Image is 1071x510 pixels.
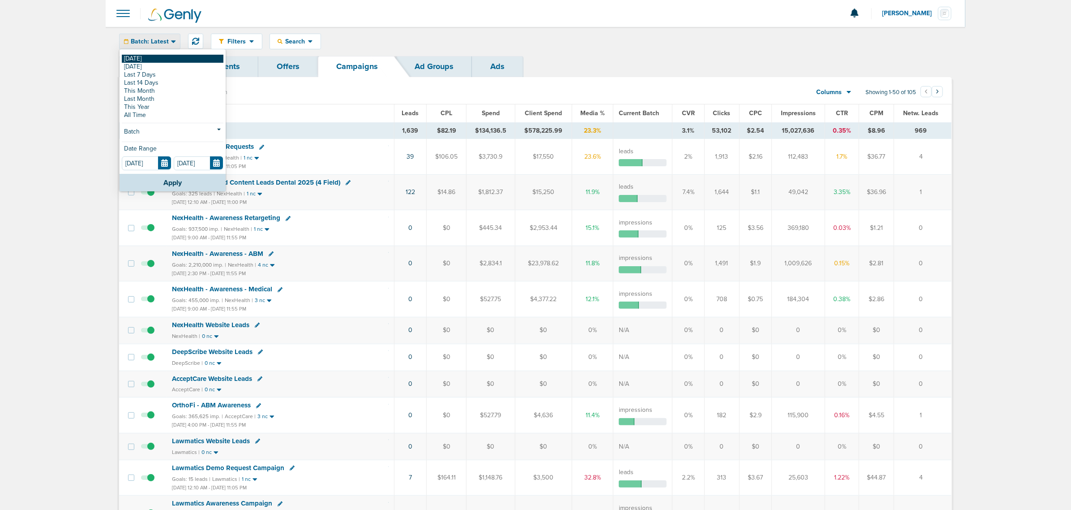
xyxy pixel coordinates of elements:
label: leads [619,468,634,477]
small: 1 nc [244,155,253,161]
a: Clients [196,56,258,77]
a: Dashboard [119,56,196,77]
td: $1,148.76 [467,460,515,495]
a: Offers [258,56,318,77]
td: 0 [704,371,739,398]
small: [DATE] 9:00 AM - [DATE] 11:55 PM [172,235,246,241]
td: $3,730.9 [467,139,515,174]
td: $0 [427,344,467,371]
td: $1.21 [859,210,894,246]
ul: Pagination [921,87,943,98]
span: NexHealth - Awareness - ABM [172,250,263,258]
td: 369,180 [772,210,825,246]
td: 1,639 [394,122,427,139]
div: Date Range [122,146,223,156]
td: $2,834.1 [467,246,515,281]
span: [PERSON_NAME] [882,10,938,17]
a: 0 [408,353,412,361]
span: Netw. Leads [904,109,939,117]
span: AcceptCare Website Leads [172,375,252,383]
td: 313 [704,460,739,495]
small: Lawmatics | [172,449,200,455]
td: 4 [894,460,951,495]
small: 0 nc [202,333,212,340]
td: 11.9% [572,174,613,210]
td: 1,491 [704,246,739,281]
a: [DATE] [122,63,223,71]
a: 0 [408,295,412,303]
td: 0% [673,246,704,281]
td: 112,483 [772,139,825,174]
td: 0 [772,317,825,344]
td: 182 [704,398,739,433]
span: Lawmatics Awareness Campaign [172,499,272,507]
a: 0 [408,443,412,450]
small: Goals: 365,625 imp. | [172,413,223,420]
small: [DATE] 2:30 PM - [DATE] 11:55 PM [172,271,246,277]
td: $2,953.44 [515,210,572,246]
td: $0 [739,433,772,460]
td: 0% [825,344,859,371]
td: 0% [673,371,704,398]
td: $0 [427,210,467,246]
small: [DATE] 12:10 AM - [DATE] 11:05 PM [172,485,247,491]
td: 125 [704,210,739,246]
span: DeepScribe Website Leads [172,348,253,356]
td: 0% [572,371,613,398]
td: 0 [772,371,825,398]
td: $44.87 [859,460,894,495]
td: $2.16 [739,139,772,174]
td: 0% [673,317,704,344]
a: 0 [408,326,412,334]
span: Leads [402,109,419,117]
td: $0 [427,317,467,344]
td: 0.15% [825,246,859,281]
td: $0 [739,317,772,344]
span: Columns [817,88,842,97]
td: $578,225.99 [515,122,572,139]
span: CTR [836,109,848,117]
td: $0 [467,344,515,371]
td: 1.22% [825,460,859,495]
td: 0% [825,317,859,344]
td: 0 [772,433,825,460]
td: 184,304 [772,281,825,317]
td: $0 [467,317,515,344]
td: 12.1% [572,281,613,317]
td: 3.1% [673,122,704,139]
td: $14.86 [427,174,467,210]
a: 39 [407,153,414,160]
td: 0 [894,344,951,371]
a: 0 [408,411,412,419]
td: 49,042 [772,174,825,210]
a: 0 [408,259,412,267]
td: 4 [894,139,951,174]
td: 15,027,636 [772,122,825,139]
td: $17,550 [515,139,572,174]
img: Genly [148,9,201,23]
span: NexHealth Website Leads [172,321,249,329]
span: Lawmatics Demo Request Campaign [172,464,284,472]
span: CVR [682,109,695,117]
a: 7 [409,474,412,481]
td: $2.81 [859,246,894,281]
span: NexHealth - Awareness - Medical [172,285,272,293]
td: $8.96 [859,122,894,139]
td: 1 [894,174,951,210]
a: Last 7 Days [122,71,223,79]
td: 0% [572,344,613,371]
span: Clicks [713,109,731,117]
td: 0 [894,246,951,281]
td: $134,136.5 [467,122,515,139]
td: $4.55 [859,398,894,433]
td: 0% [825,433,859,460]
a: All Time [122,111,223,119]
td: 0.38% [825,281,859,317]
span: Search [283,38,308,45]
td: 0.03% [825,210,859,246]
td: $36.77 [859,139,894,174]
small: Goals: 455,000 imp. | [172,297,223,304]
small: Goals: 937,500 imp. | [172,226,222,233]
span: Showing 1-50 of 105 [865,89,916,96]
td: $3,500 [515,460,572,495]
